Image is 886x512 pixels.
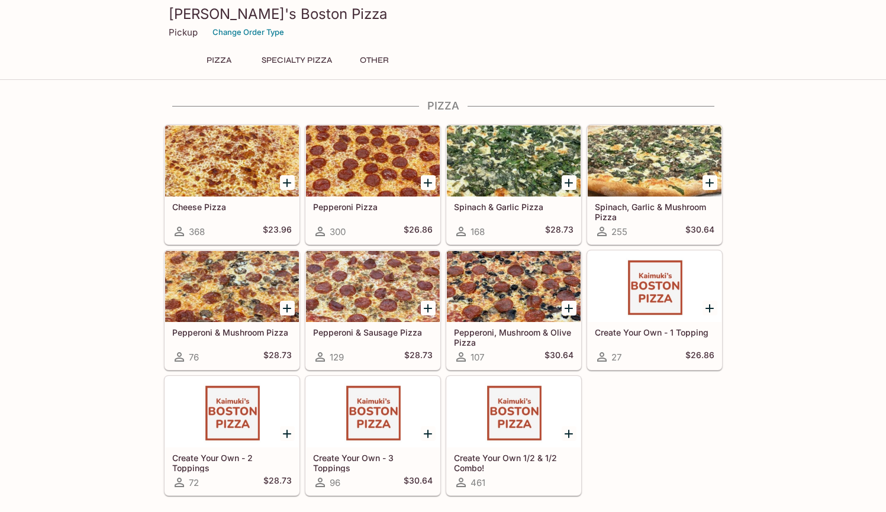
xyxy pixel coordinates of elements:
span: 461 [471,477,485,488]
h5: Pepperoni & Sausage Pizza [313,327,433,337]
button: Add Create Your Own 1/2 & 1/2 Combo! [562,426,576,441]
h5: Create Your Own 1/2 & 1/2 Combo! [454,453,574,472]
button: Change Order Type [207,23,289,41]
h5: Cheese Pizza [172,202,292,212]
h5: Create Your Own - 2 Toppings [172,453,292,472]
button: Specialty Pizza [255,52,339,69]
button: Add Pepperoni & Mushroom Pizza [280,301,295,315]
a: Spinach, Garlic & Mushroom Pizza255$30.64 [587,125,722,244]
div: Pepperoni & Mushroom Pizza [165,251,299,322]
h5: Create Your Own - 3 Toppings [313,453,433,472]
h5: Pepperoni, Mushroom & Olive Pizza [454,327,574,347]
h5: $26.86 [685,350,714,364]
div: Create Your Own 1/2 & 1/2 Combo! [447,376,581,447]
div: Pepperoni & Sausage Pizza [306,251,440,322]
a: Pepperoni Pizza300$26.86 [305,125,440,244]
a: Create Your Own - 1 Topping27$26.86 [587,250,722,370]
div: Cheese Pizza [165,125,299,197]
a: Pepperoni, Mushroom & Olive Pizza107$30.64 [446,250,581,370]
button: Add Spinach, Garlic & Mushroom Pizza [703,175,717,190]
span: 107 [471,352,484,363]
span: 300 [330,226,346,237]
span: 368 [189,226,205,237]
button: Other [348,52,401,69]
div: Spinach & Garlic Pizza [447,125,581,197]
div: Create Your Own - 1 Topping [588,251,721,322]
a: Create Your Own - 3 Toppings96$30.64 [305,376,440,495]
h5: $28.73 [263,475,292,490]
h5: $30.64 [685,224,714,239]
button: Add Create Your Own - 1 Topping [703,301,717,315]
div: Pepperoni, Mushroom & Olive Pizza [447,251,581,322]
button: Add Cheese Pizza [280,175,295,190]
span: 27 [611,352,621,363]
button: Add Pepperoni, Mushroom & Olive Pizza [562,301,576,315]
h5: Spinach, Garlic & Mushroom Pizza [595,202,714,221]
a: Pepperoni & Mushroom Pizza76$28.73 [165,250,299,370]
h5: $28.73 [545,224,574,239]
h5: $28.73 [404,350,433,364]
h5: $30.64 [404,475,433,490]
h5: $30.64 [545,350,574,364]
a: Spinach & Garlic Pizza168$28.73 [446,125,581,244]
p: Pickup [169,27,198,38]
a: Create Your Own 1/2 & 1/2 Combo!461 [446,376,581,495]
h5: $28.73 [263,350,292,364]
span: 168 [471,226,485,237]
a: Create Your Own - 2 Toppings72$28.73 [165,376,299,495]
h5: Pepperoni & Mushroom Pizza [172,327,292,337]
span: 255 [611,226,627,237]
a: Cheese Pizza368$23.96 [165,125,299,244]
div: Pepperoni Pizza [306,125,440,197]
h5: Create Your Own - 1 Topping [595,327,714,337]
h5: $23.96 [263,224,292,239]
button: Add Pepperoni Pizza [421,175,436,190]
h5: Pepperoni Pizza [313,202,433,212]
span: 72 [189,477,199,488]
div: Spinach, Garlic & Mushroom Pizza [588,125,721,197]
button: Add Create Your Own - 3 Toppings [421,426,436,441]
h5: $26.86 [404,224,433,239]
h4: Pizza [164,99,723,112]
h3: [PERSON_NAME]'s Boston Pizza [169,5,718,23]
button: Add Create Your Own - 2 Toppings [280,426,295,441]
span: 76 [189,352,199,363]
span: 96 [330,477,340,488]
button: Pizza [192,52,246,69]
button: Add Pepperoni & Sausage Pizza [421,301,436,315]
div: Create Your Own - 2 Toppings [165,376,299,447]
div: Create Your Own - 3 Toppings [306,376,440,447]
h5: Spinach & Garlic Pizza [454,202,574,212]
button: Add Spinach & Garlic Pizza [562,175,576,190]
span: 129 [330,352,344,363]
a: Pepperoni & Sausage Pizza129$28.73 [305,250,440,370]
